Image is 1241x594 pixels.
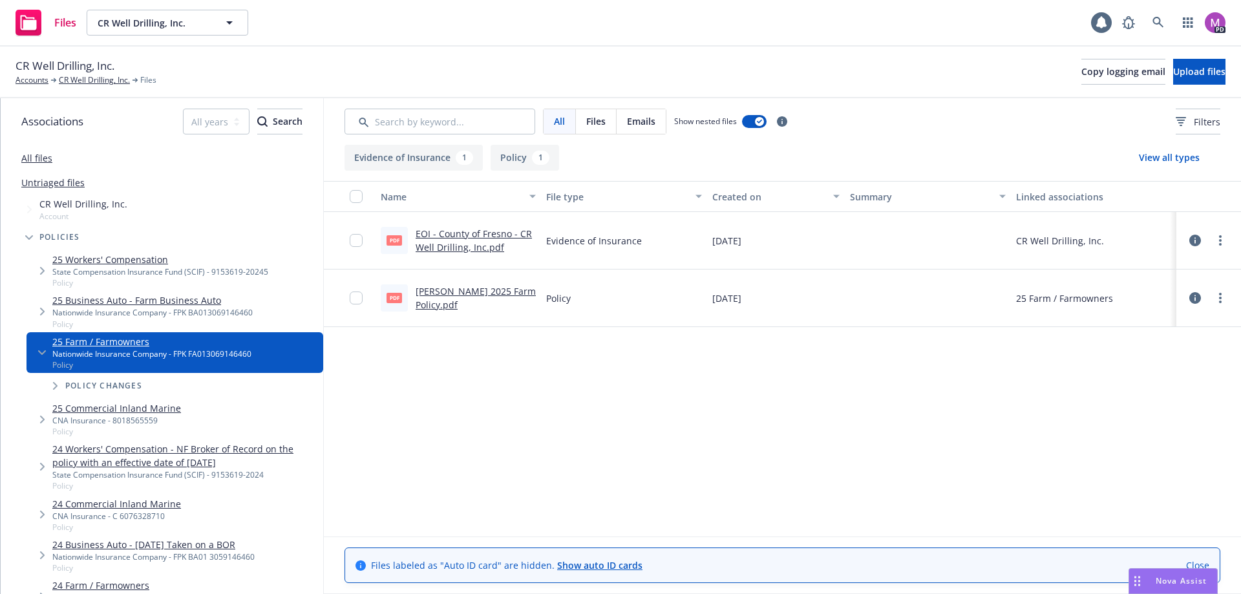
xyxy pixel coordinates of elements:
button: Name [376,181,541,212]
span: Files labeled as "Auto ID card" are hidden. [371,558,642,572]
div: 25 Farm / Farmowners [1016,292,1113,305]
button: Policy [491,145,559,171]
span: CR Well Drilling, Inc. [98,16,209,30]
div: File type [546,190,687,204]
span: Policy [52,319,253,330]
a: 25 Workers' Compensation [52,253,268,266]
span: Policy [52,359,251,370]
div: Created on [712,190,826,204]
span: Account [39,211,127,222]
img: photo [1205,12,1225,33]
div: Nationwide Insurance Company - FPK BA01 3059146460 [52,551,255,562]
div: 1 [532,151,549,165]
input: Select all [350,190,363,203]
span: pdf [387,235,402,245]
span: Filters [1176,115,1220,129]
span: Evidence of Insurance [546,234,642,248]
button: SearchSearch [257,109,302,134]
span: CR Well Drilling, Inc. [16,58,114,74]
span: Files [586,114,606,128]
span: Show nested files [674,116,737,127]
span: Policy [52,480,318,491]
div: CNA Insurance - 8018565559 [52,415,181,426]
div: Nationwide Insurance Company - FPK BA013069146460 [52,307,253,318]
a: more [1213,233,1228,248]
a: Accounts [16,74,48,86]
a: EOI - County of Fresno - CR Well Drilling, Inc.pdf [416,228,532,253]
span: All [554,114,565,128]
span: Copy logging email [1081,65,1165,78]
button: Copy logging email [1081,59,1165,85]
a: [PERSON_NAME] 2025 Farm Policy.pdf [416,285,536,311]
div: CNA Insurance - C 6076328710 [52,511,181,522]
input: Toggle Row Selected [350,292,363,304]
button: File type [541,181,706,212]
a: Switch app [1175,10,1201,36]
span: Filters [1194,115,1220,129]
button: Created on [707,181,845,212]
span: [DATE] [712,234,741,248]
span: pdf [387,293,402,302]
div: CR Well Drilling, Inc. [1016,234,1104,248]
span: Policy [52,562,255,573]
div: State Compensation Insurance Fund (SCIF) - 9153619-20245 [52,266,268,277]
div: Search [257,109,302,134]
span: Files [140,74,156,86]
svg: Search [257,116,268,127]
button: Summary [845,181,1010,212]
span: Policy [52,277,268,288]
a: CR Well Drilling, Inc. [59,74,130,86]
span: Emails [627,114,655,128]
a: Search [1145,10,1171,36]
a: Close [1186,558,1209,572]
button: Filters [1176,109,1220,134]
a: 24 Commercial Inland Marine [52,497,181,511]
a: Files [10,5,81,41]
div: 1 [456,151,473,165]
span: Policies [39,233,80,241]
button: View all types [1118,145,1220,171]
span: Associations [21,113,83,130]
span: Upload files [1173,65,1225,78]
a: 25 Business Auto - Farm Business Auto [52,293,253,307]
a: 25 Farm / Farmowners [52,335,251,348]
span: Policy [546,292,571,305]
span: Policy [52,522,181,533]
button: Nova Assist [1129,568,1218,594]
div: Nationwide Insurance Company - FPK FA013069146460 [52,348,251,359]
input: Toggle Row Selected [350,234,363,247]
div: State Compensation Insurance Fund (SCIF) - 9153619-2024 [52,469,318,480]
span: Policy [52,426,181,437]
button: Evidence of Insurance [345,145,483,171]
a: All files [21,152,52,164]
span: CR Well Drilling, Inc. [39,197,127,211]
a: Show auto ID cards [557,559,642,571]
a: Report a Bug [1116,10,1141,36]
button: CR Well Drilling, Inc. [87,10,248,36]
a: Untriaged files [21,176,85,189]
div: Drag to move [1129,569,1145,593]
a: 24 Farm / Farmowners [52,578,251,592]
div: Linked associations [1016,190,1171,204]
span: [DATE] [712,292,741,305]
button: Linked associations [1011,181,1176,212]
a: more [1213,290,1228,306]
span: Nova Assist [1156,575,1207,586]
a: 24 Workers' Compensation - NF Broker of Record on the policy with an effective date of [DATE] [52,442,318,469]
button: Upload files [1173,59,1225,85]
a: 25 Commercial Inland Marine [52,401,181,415]
div: Name [381,190,522,204]
div: Summary [850,190,991,204]
span: Files [54,17,76,28]
input: Search by keyword... [345,109,535,134]
a: 24 Business Auto - [DATE] Taken on a BOR [52,538,255,551]
span: Policy changes [65,382,142,390]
